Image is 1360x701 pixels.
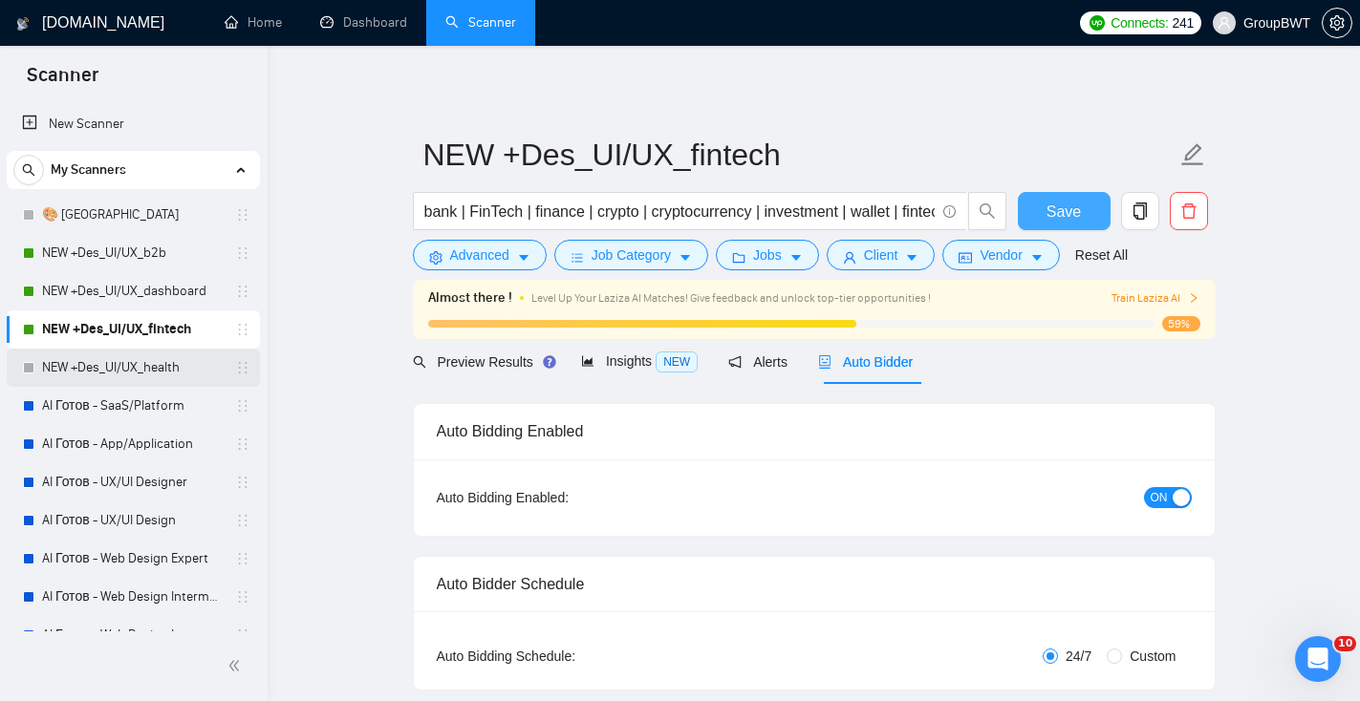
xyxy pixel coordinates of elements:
[413,355,426,369] span: search
[11,61,114,101] span: Scanner
[42,463,224,501] a: AI Готов - UX/UI Designer
[818,354,913,370] span: Auto Bidder
[679,250,692,265] span: caret-down
[445,14,516,31] a: searchScanner
[1122,202,1158,220] span: copy
[959,250,972,265] span: idcard
[13,155,44,185] button: search
[235,284,250,299] span: holder
[413,240,547,270] button: settingAdvancedcaret-down
[943,205,956,218] span: info-circle
[1122,646,1183,667] span: Custom
[235,589,250,605] span: holder
[413,354,550,370] span: Preview Results
[864,244,898,266] span: Client
[1180,142,1205,167] span: edit
[1121,192,1159,230] button: copy
[968,192,1006,230] button: search
[428,287,512,308] span: Almost there !
[424,200,935,223] input: Search Freelance Jobs...
[656,351,698,372] span: NEW
[42,501,224,540] a: AI Готов - UX/UI Design
[1151,487,1168,508] span: ON
[980,244,1022,266] span: Vendor
[1188,292,1199,304] span: right
[42,310,224,349] a: NEW +Des_UI/UX_fintech
[42,234,224,272] a: NEW +Des_UI/UX_b2b
[1322,15,1352,31] a: setting
[227,656,247,675] span: double-left
[7,105,260,143] li: New Scanner
[42,349,224,387] a: NEW +Des_UI/UX_health
[320,14,407,31] a: dashboardDashboard
[14,163,43,177] span: search
[531,291,931,305] span: Level Up Your Laziza AI Matches! Give feedback and unlock top-tier opportunities !
[235,360,250,375] span: holder
[1218,16,1231,30] span: user
[42,196,224,234] a: 🎨 [GEOGRAPHIC_DATA]
[843,250,856,265] span: user
[1322,8,1352,38] button: setting
[437,404,1192,458] div: Auto Bidding Enabled
[571,250,584,265] span: bars
[235,245,250,261] span: holder
[1030,250,1044,265] span: caret-down
[235,207,250,223] span: holder
[235,398,250,414] span: holder
[1171,202,1207,220] span: delete
[541,353,558,371] div: Tooltip anchor
[235,322,250,337] span: holder
[235,551,250,566] span: holder
[42,616,224,654] a: AI Готов - Web Design Intermediate минус Development
[423,131,1177,179] input: Scanner name...
[1058,646,1099,667] span: 24/7
[818,355,831,369] span: robot
[235,627,250,643] span: holder
[1334,636,1356,651] span: 10
[592,244,671,266] span: Job Category
[225,14,282,31] a: homeHome
[1170,192,1208,230] button: delete
[22,105,245,143] a: New Scanner
[517,250,530,265] span: caret-down
[827,240,936,270] button: userClientcaret-down
[732,250,745,265] span: folder
[235,475,250,490] span: holder
[437,557,1192,611] div: Auto Bidder Schedule
[235,513,250,528] span: holder
[581,353,698,369] span: Insights
[1018,192,1111,230] button: Save
[716,240,819,270] button: folderJobscaret-down
[1075,244,1128,266] a: Reset All
[42,425,224,463] a: AI Готов - App/Application
[1111,12,1168,33] span: Connects:
[1162,316,1200,331] span: 59%
[42,272,224,310] a: NEW +Des_UI/UX_dashboard
[554,240,708,270] button: barsJob Categorycaret-down
[753,244,782,266] span: Jobs
[905,250,918,265] span: caret-down
[429,250,443,265] span: setting
[437,487,688,508] div: Auto Bidding Enabled:
[450,244,509,266] span: Advanced
[16,9,30,39] img: logo
[42,540,224,578] a: AI Готов - Web Design Expert
[942,240,1059,270] button: idcardVendorcaret-down
[581,354,594,368] span: area-chart
[1323,15,1351,31] span: setting
[1112,289,1199,308] button: Train Laziza AI
[51,151,126,189] span: My Scanners
[42,578,224,616] a: AI Готов - Web Design Intermediate минус Developer
[42,387,224,425] a: AI Готов - SaaS/Platform
[789,250,803,265] span: caret-down
[437,646,688,667] div: Auto Bidding Schedule:
[969,202,1005,220] span: search
[1047,200,1081,223] span: Save
[728,354,788,370] span: Alerts
[1090,15,1105,31] img: upwork-logo.png
[1173,12,1194,33] span: 241
[235,436,250,452] span: holder
[1295,636,1341,682] iframe: Intercom live chat
[728,355,742,369] span: notification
